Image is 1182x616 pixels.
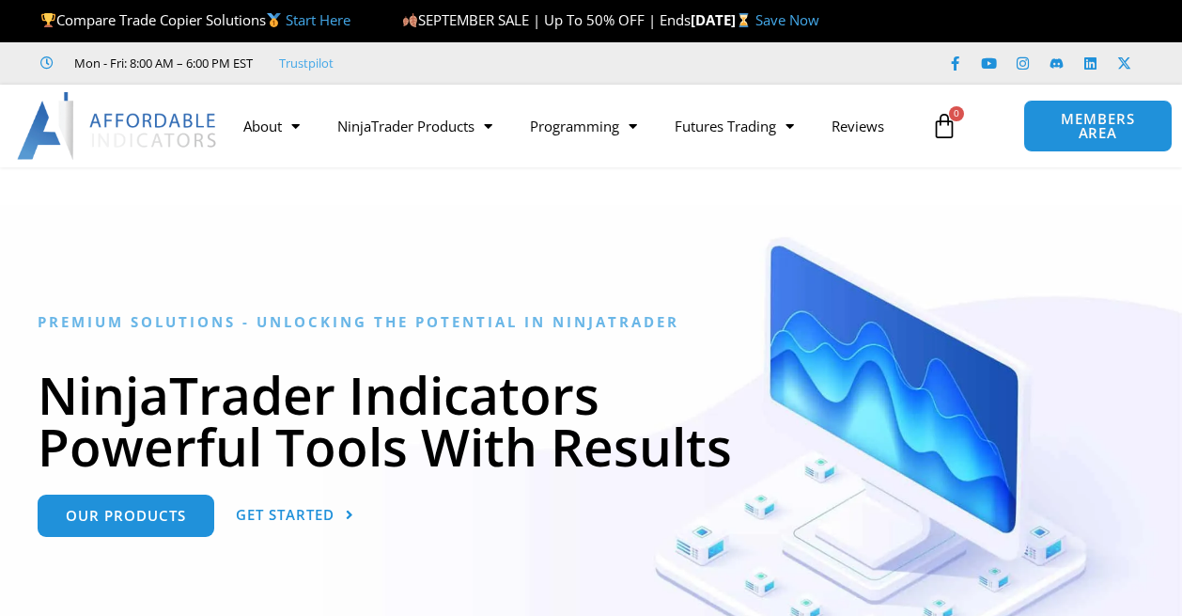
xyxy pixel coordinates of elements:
a: MEMBERS AREA [1023,100,1172,152]
span: Our Products [66,509,186,523]
span: Get Started [236,508,334,522]
img: 🏆 [41,13,55,27]
h6: Premium Solutions - Unlocking the Potential in NinjaTrader [38,313,1144,331]
h1: NinjaTrader Indicators Powerful Tools With Results [38,369,1144,472]
a: NinjaTrader Products [319,104,511,148]
span: Compare Trade Copier Solutions [40,10,350,29]
a: Trustpilot [279,52,334,74]
img: ⌛ [737,13,751,27]
a: Start Here [286,10,350,29]
img: LogoAI | Affordable Indicators – NinjaTrader [17,92,219,160]
a: Reviews [813,104,903,148]
a: 0 [903,99,986,153]
a: About [225,104,319,148]
a: Save Now [755,10,819,29]
img: 🍂 [403,13,417,27]
span: MEMBERS AREA [1043,112,1152,140]
span: Mon - Fri: 8:00 AM – 6:00 PM EST [70,52,253,74]
nav: Menu [225,104,922,148]
a: Programming [511,104,656,148]
span: 0 [949,106,964,121]
span: SEPTEMBER SALE | Up To 50% OFF | Ends [402,10,691,29]
a: Get Started [236,495,354,537]
a: Our Products [38,495,214,537]
img: 🥇 [267,13,281,27]
strong: [DATE] [691,10,755,29]
a: Futures Trading [656,104,813,148]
